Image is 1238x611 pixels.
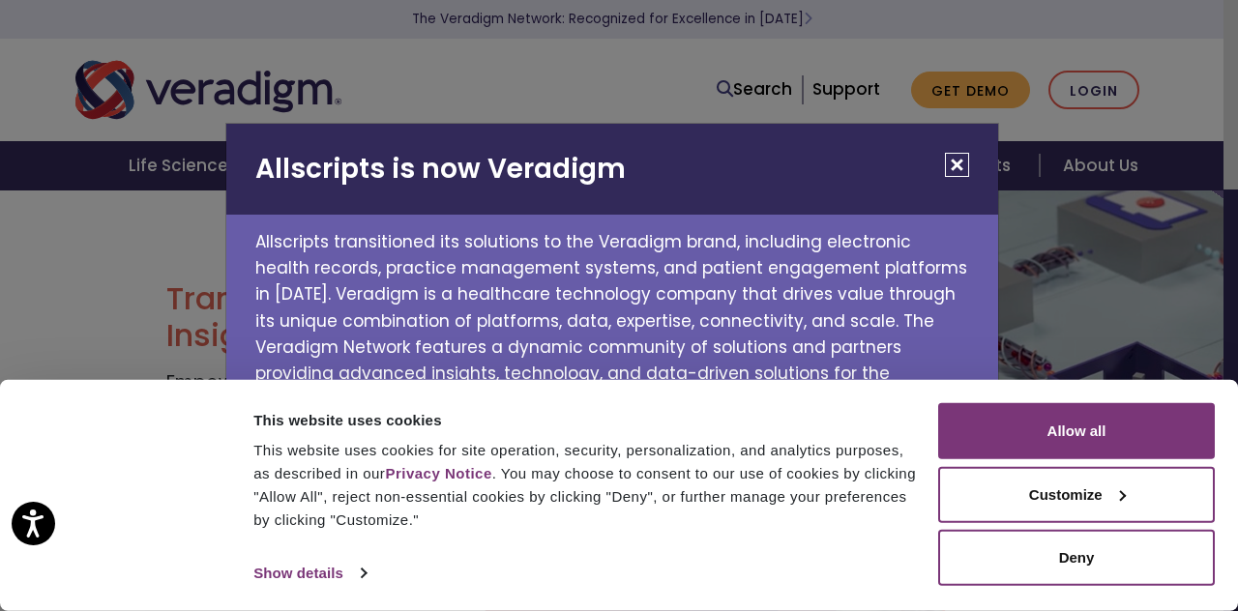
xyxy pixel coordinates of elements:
[253,559,366,588] a: Show details
[226,124,998,215] h2: Allscripts is now Veradigm
[253,408,916,431] div: This website uses cookies
[253,439,916,532] div: This website uses cookies for site operation, security, personalization, and analytics purposes, ...
[938,466,1215,522] button: Customize
[945,153,969,177] button: Close
[226,215,998,413] p: Allscripts transitioned its solutions to the Veradigm brand, including electronic health records,...
[385,465,491,481] a: Privacy Notice
[938,530,1215,586] button: Deny
[938,403,1215,459] button: Allow all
